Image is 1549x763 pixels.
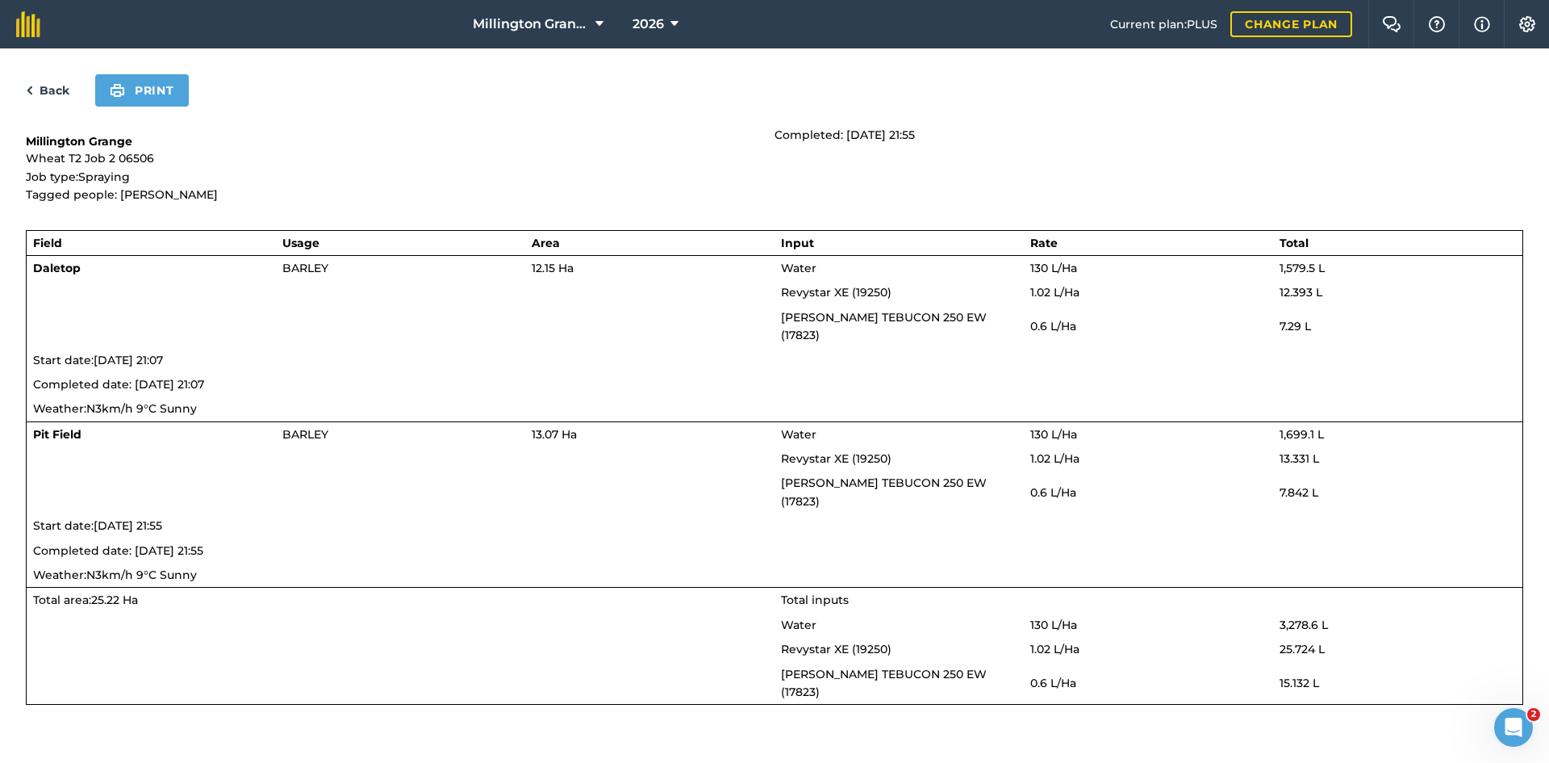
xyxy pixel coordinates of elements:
[110,81,125,100] img: svg+xml;base64,PHN2ZyB4bWxucz0iaHR0cDovL3d3dy53My5vcmcvMjAwMC9zdmciIHdpZHRoPSIxOSIgaGVpZ2h0PSIyNC...
[774,280,1024,304] td: Revystar XE (19250)
[1024,662,1273,705] td: 0.6 L / Ha
[27,372,1523,396] td: Completed date: [DATE] 21:07
[774,471,1024,514] td: [PERSON_NAME] TEBUCON 250 EW (17823)
[27,230,276,255] th: Field
[774,446,1024,471] td: Revystar XE (19250)
[774,126,1523,144] p: Completed: [DATE] 21:55
[774,662,1024,705] td: [PERSON_NAME] TEBUCON 250 EW (17823)
[1273,305,1522,348] td: 7.29 L
[1024,255,1273,280] td: 130 L / Ha
[1273,421,1522,446] td: 1,699.1 L
[1273,613,1522,637] td: 3,278.6 L
[276,230,525,255] th: Usage
[27,396,1523,421] td: Weather: N 3 km/h 9 ° C Sunny
[27,563,1523,588] td: Weather: N 3 km/h 9 ° C Sunny
[276,255,525,280] td: BARLEY
[1110,15,1217,33] span: Current plan : PLUS
[525,255,774,280] td: 12.15 Ha
[26,81,69,100] a: Back
[1273,255,1522,280] td: 1,579.5 L
[774,637,1024,661] td: Revystar XE (19250)
[1518,16,1537,32] img: A cog icon
[1427,16,1447,32] img: A question mark icon
[1494,708,1533,747] iframe: Intercom live chat
[26,81,33,100] img: svg+xml;base64,PHN2ZyB4bWxucz0iaHR0cDovL3d3dy53My5vcmcvMjAwMC9zdmciIHdpZHRoPSI5IiBoZWlnaHQ9IjI0Ii...
[1273,230,1522,255] th: Total
[774,230,1024,255] th: Input
[1024,230,1273,255] th: Rate
[33,261,81,275] strong: Daletop
[473,15,589,34] span: Millington Grange
[95,74,189,107] button: Print
[1024,280,1273,304] td: 1.02 L / Ha
[1382,16,1401,32] img: Two speech bubbles overlapping with the left bubble in the forefront
[1273,662,1522,705] td: 15.132 L
[633,15,664,34] span: 2026
[525,421,774,446] td: 13.07 Ha
[1024,471,1273,514] td: 0.6 L / Ha
[26,133,774,149] h1: Millington Grange
[27,348,1523,372] td: Start date: [DATE] 21:07
[27,514,1523,538] td: Start date: [DATE] 21:55
[27,588,774,613] td: Total area : 25.22 Ha
[1273,637,1522,661] td: 25.724 L
[276,421,525,446] td: BARLEY
[1474,15,1490,34] img: svg+xml;base64,PHN2ZyB4bWxucz0iaHR0cDovL3d3dy53My5vcmcvMjAwMC9zdmciIHdpZHRoPSIxNyIgaGVpZ2h0PSIxNy...
[1527,708,1540,721] span: 2
[1273,280,1522,304] td: 12.393 L
[1024,637,1273,661] td: 1.02 L / Ha
[525,230,774,255] th: Area
[16,11,40,37] img: fieldmargin Logo
[26,168,774,186] p: Job type: Spraying
[774,305,1024,348] td: [PERSON_NAME] TEBUCON 250 EW (17823)
[1024,305,1273,348] td: 0.6 L / Ha
[774,421,1024,446] td: Water
[1024,613,1273,637] td: 130 L / Ha
[1230,11,1352,37] a: Change plan
[1273,471,1522,514] td: 7.842 L
[774,613,1024,637] td: Water
[1024,421,1273,446] td: 130 L / Ha
[26,149,774,167] p: Wheat T2 Job 2 06506
[27,539,1523,563] td: Completed date: [DATE] 21:55
[1273,446,1522,471] td: 13.331 L
[1024,446,1273,471] td: 1.02 L / Ha
[33,427,81,442] strong: Pit Field
[774,588,1523,613] td: Total inputs
[774,255,1024,280] td: Water
[26,186,774,203] p: Tagged people: [PERSON_NAME]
